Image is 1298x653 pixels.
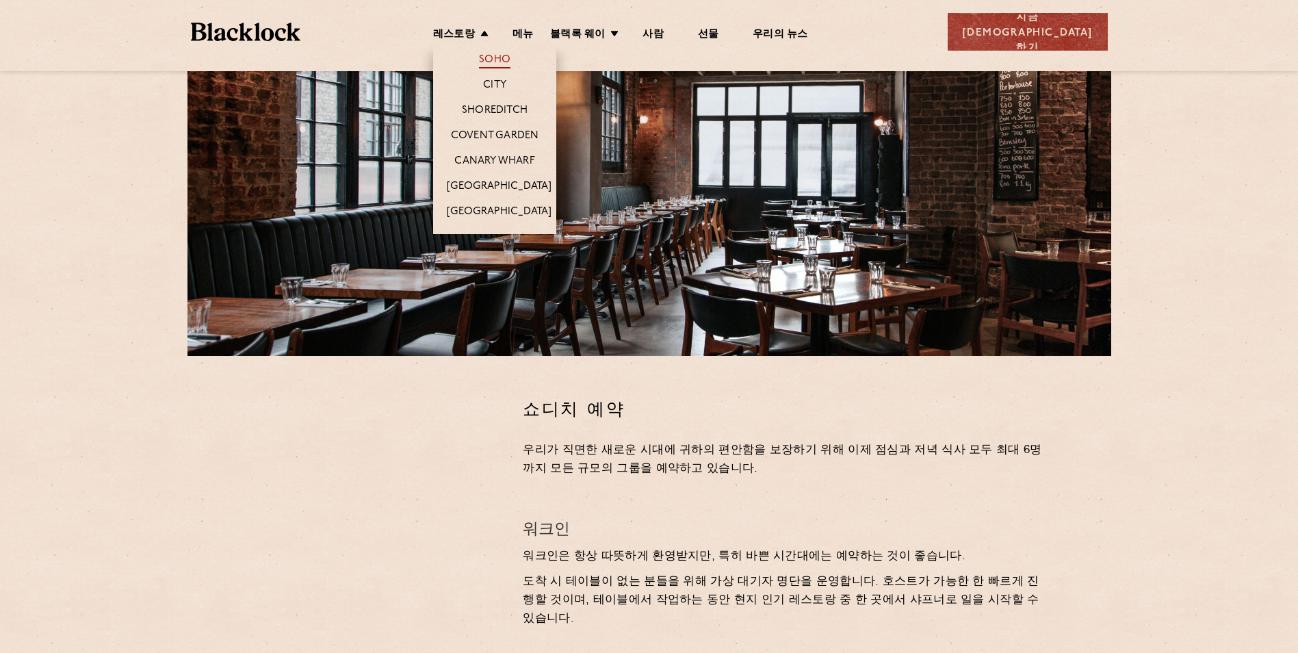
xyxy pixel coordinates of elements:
[523,441,1048,478] p: 우리가 직면한 새로운 시대에 귀하의 편안함을 보장하기 위해 이제 점심과 저녁 식사 모두 최대 6명까지 모든 규모의 그룹을 예약하고 있습니다.
[451,129,539,144] a: Covent Garden
[300,397,453,603] iframe: OpenTable make booking widget
[698,28,718,43] a: 선물
[433,28,475,43] a: 레스토랑
[550,28,605,43] a: 블랙록 웨이
[523,548,1048,566] p: 워크인은 항상 따뜻하게 환영받지만, 특히 바쁜 시간대에는 예약하는 것이 좋습니다.
[948,13,1108,51] div: 지금 [DEMOGRAPHIC_DATA]하기
[523,521,1048,539] h4: 워크인
[753,28,807,43] a: 우리의 뉴스
[479,53,510,68] a: Soho
[462,104,528,119] a: Shoreditch
[523,397,1048,421] h2: 쇼디치 예약
[447,205,551,220] a: [GEOGRAPHIC_DATA]
[523,573,1048,628] p: 도착 시 테이블이 없는 분들을 위해 가상 대기자 명단을 운영합니다. 호스트가 가능한 한 빠르게 진행할 것이며, 테이블에서 작업하는 동안 현지 인기 레스토랑 중 한 곳에서 샤프...
[642,28,663,43] a: 사람
[447,180,551,195] a: [GEOGRAPHIC_DATA]
[454,155,534,170] a: Canary Wharf
[483,79,506,94] a: City
[512,28,533,43] a: 메뉴
[191,23,301,41] img: BL_Textured_Logo-footer-cropped.svg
